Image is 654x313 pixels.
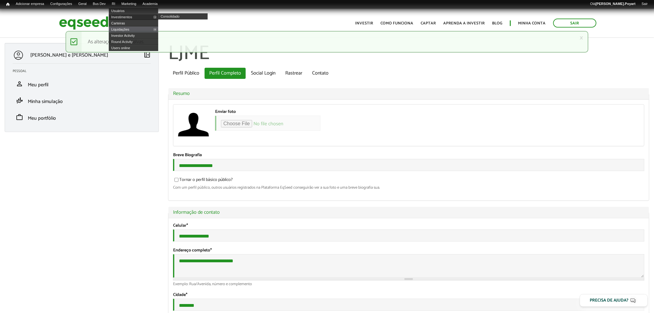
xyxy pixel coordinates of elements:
[8,75,155,92] li: Meu perfil
[210,247,212,254] span: Este campo é obrigatório.
[205,68,246,79] a: Perfil Completo
[173,153,202,157] label: Breve Biografia
[109,2,118,6] a: RI
[3,2,13,7] a: Início
[173,248,212,253] label: Endereço completo
[492,21,503,25] a: Blog
[553,19,597,28] a: Sair
[59,15,108,31] img: EqSeed
[596,2,635,6] strong: [PERSON_NAME].Poyart
[639,2,651,6] a: Sair
[173,186,644,190] div: Com um perfil público, outros usuários registrados na Plataforma EqSeed conseguirão ver a sua fot...
[13,80,151,88] a: personMeu perfil
[178,109,209,140] img: Foto de LJME
[6,2,10,6] span: Início
[355,21,373,25] a: Investir
[118,2,139,6] a: Marketing
[16,80,23,88] span: person
[8,109,155,126] li: Meu portfólio
[186,222,188,229] span: Este campo é obrigatório.
[173,293,187,297] label: Cidade
[28,114,56,122] span: Meu portfólio
[16,114,23,121] span: work
[13,69,155,73] h2: Pessoal
[75,2,90,6] a: Geral
[308,68,333,79] a: Contato
[587,2,639,6] a: Olá[PERSON_NAME].Poyart
[16,97,23,104] span: finance_mode
[8,92,155,109] li: Minha simulação
[28,81,49,89] span: Meu perfil
[173,91,644,96] a: Resumo
[168,68,204,79] a: Perfil Público
[30,52,108,58] p: [PERSON_NAME] e [PERSON_NAME]
[246,68,280,79] a: Social Login
[173,178,233,184] label: Tornar o perfil básico público?
[444,21,485,25] a: Aprenda a investir
[173,210,644,215] a: Informação de contato
[580,35,583,41] a: ×
[518,21,546,25] a: Minha conta
[381,21,414,25] a: Como funciona
[421,21,436,25] a: Captar
[28,97,63,106] span: Minha simulação
[171,178,182,182] input: Tornar o perfil básico público?
[13,97,151,104] a: finance_modeMinha simulação
[13,114,151,121] a: workMeu portfólio
[139,2,161,6] a: Academia
[215,110,236,114] label: Enviar foto
[90,2,109,6] a: Bus Dev
[281,68,307,79] a: Rastrear
[109,8,158,14] a: Usuários
[66,31,589,53] div: As alterações foram salvas.
[186,291,187,298] span: Este campo é obrigatório.
[173,224,188,228] label: Celular
[173,282,644,286] div: Exemplo: Rua/Avenida, número e complemento
[168,43,649,65] h1: LJME
[47,2,75,6] a: Configurações
[13,2,47,6] a: Adicionar empresa
[178,109,209,140] a: Ver perfil do usuário.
